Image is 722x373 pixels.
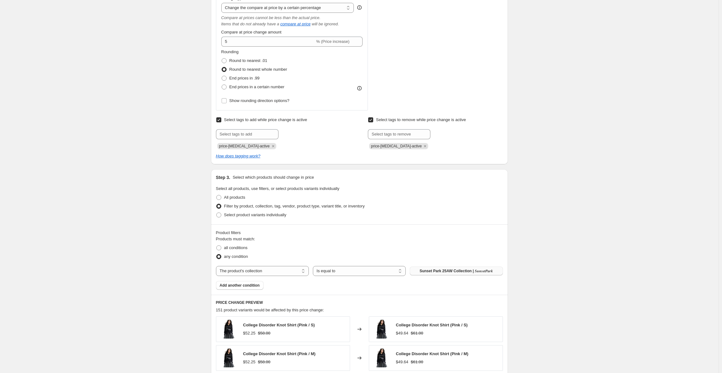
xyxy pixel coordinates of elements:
[224,245,248,250] span: all conditions
[219,144,270,148] span: price-change-job-active
[216,237,255,241] span: Products must match:
[216,230,503,236] div: Product filters
[396,359,409,365] div: $49.64
[219,349,238,367] img: 215470fd1bd981863d2f1e2153be35ed_80x.jpg
[224,195,245,200] span: All products
[224,212,286,217] span: Select product variants individually
[216,300,503,305] h6: PRICE CHANGE PREVIEW
[243,351,316,356] span: College Disorder Knot Shirt (Pink / M)
[221,49,239,54] span: Rounding
[396,323,468,327] span: College Disorder Knot Shirt (Pink / S)
[396,330,409,336] div: $49.64
[396,351,469,356] span: College Disorder Knot Shirt (Pink / M)
[371,144,422,148] span: price-change-job-active
[229,58,267,63] span: Round to nearest .01
[372,320,391,339] img: 215470fd1bd981863d2f1e2153be35ed_80x.jpg
[316,39,349,44] span: % (Price increase)
[219,320,238,339] img: 215470fd1bd981863d2f1e2153be35ed_80x.jpg
[312,22,339,26] i: will be ignored.
[229,84,284,89] span: End prices in a certain number
[243,359,256,365] div: $52.25
[270,143,276,149] button: Remove price-change-job-active
[220,283,260,288] span: Add another condition
[221,22,279,26] i: Items that do not already have a
[229,76,260,80] span: End prices in .99
[221,15,321,20] i: Compare at prices cannot be less than the actual price.
[216,186,339,191] span: Select all products, use filters, or select products variants individually
[233,174,314,181] p: Select which products should change in price
[216,129,278,139] input: Select tags to add
[243,330,256,336] div: $52.25
[229,67,287,72] span: Round to nearest whole number
[356,4,363,11] div: help
[372,349,391,367] img: 215470fd1bd981863d2f1e2153be35ed_80x.jpg
[411,330,423,336] strike: $61.00
[216,308,324,312] span: 151 product variants would be affected by this price change:
[224,204,365,208] span: Filter by product, collection, tag, vendor, product type, variant title, or inventory
[422,143,428,149] button: Remove price-change-job-active
[258,330,270,336] strike: $58.00
[258,359,270,365] strike: $58.00
[368,129,430,139] input: Select tags to remove
[216,154,260,158] a: How does tagging work?
[224,117,307,122] span: Select tags to add while price change is active
[221,37,315,47] input: -15
[216,281,263,290] button: Add another condition
[229,98,289,103] span: Show rounding direction options?
[216,174,230,181] h2: Step 3.
[419,268,493,273] span: Sunset Park 25AW Collection | 𝑺𝒖𝒏𝒔𝒆𝒕𝑷𝒂𝒓𝒌
[280,22,311,26] button: compare at price
[221,30,282,34] span: Compare at price change amount
[410,267,503,275] button: Sunset Park 25AW Collection | 𝑺𝒖𝒏𝒔𝒆𝒕𝑷𝒂𝒓𝒌
[376,117,466,122] span: Select tags to remove while price change is active
[224,254,248,259] span: any condition
[411,359,423,365] strike: $61.00
[243,323,315,327] span: College Disorder Knot Shirt (Pink / S)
